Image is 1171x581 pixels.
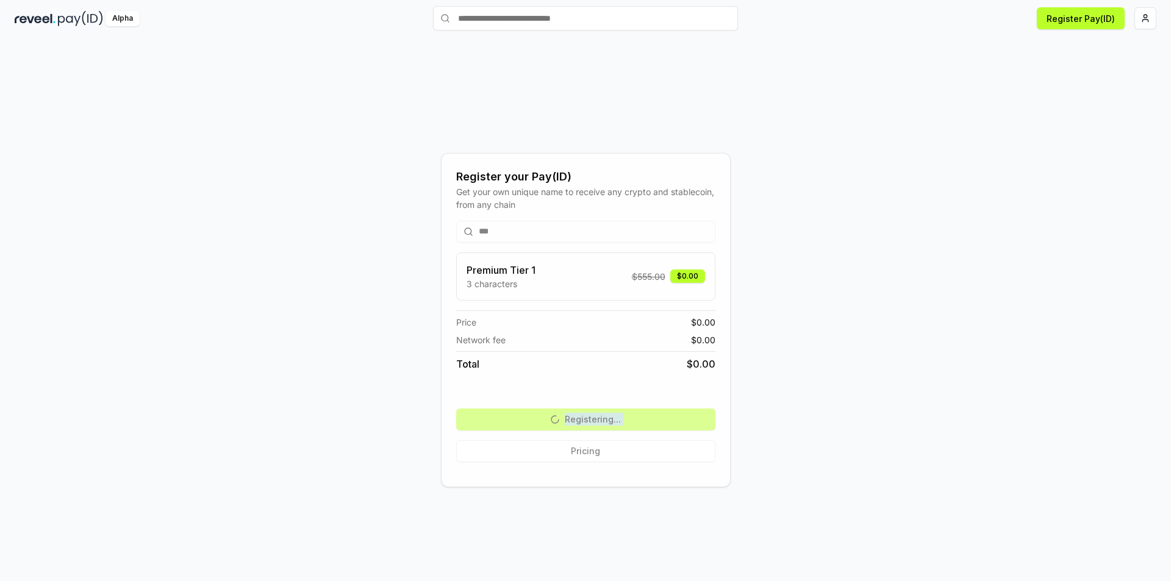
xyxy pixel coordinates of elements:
span: Total [456,357,479,371]
div: $0.00 [670,269,705,283]
span: $ 555.00 [632,270,665,283]
button: Register Pay(ID) [1037,7,1125,29]
span: $ 0.00 [687,357,715,371]
span: $ 0.00 [691,333,715,346]
h3: Premium Tier 1 [467,263,535,277]
div: Register your Pay(ID) [456,168,715,185]
span: $ 0.00 [691,316,715,329]
span: Network fee [456,333,506,346]
img: pay_id [58,11,103,26]
div: Get your own unique name to receive any crypto and stablecoin, from any chain [456,185,715,211]
span: Price [456,316,476,329]
p: 3 characters [467,277,535,290]
div: Alpha [106,11,140,26]
img: reveel_dark [15,11,56,26]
